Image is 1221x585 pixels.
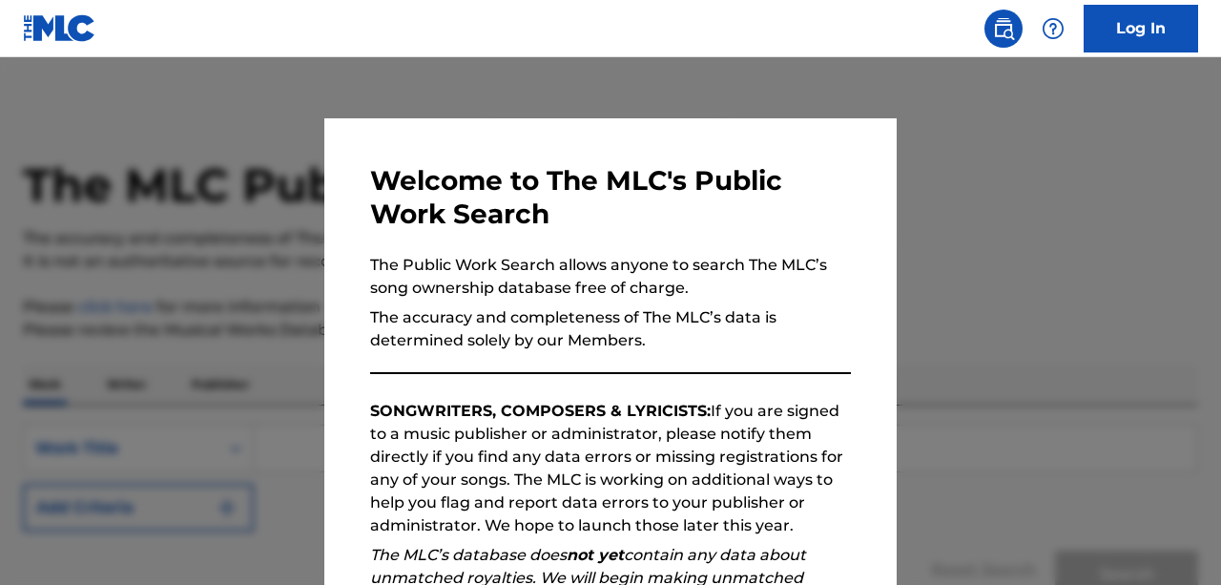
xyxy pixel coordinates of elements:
p: The Public Work Search allows anyone to search The MLC’s song ownership database free of charge. [370,254,851,300]
strong: not yet [567,546,624,564]
strong: SONGWRITERS, COMPOSERS & LYRICISTS: [370,402,711,420]
img: MLC Logo [23,14,96,42]
img: help [1042,17,1065,40]
a: Log In [1084,5,1198,52]
img: search [992,17,1015,40]
p: The accuracy and completeness of The MLC’s data is determined solely by our Members. [370,306,851,352]
div: Help [1034,10,1072,48]
p: If you are signed to a music publisher or administrator, please notify them directly if you find ... [370,400,851,537]
a: Public Search [984,10,1023,48]
h3: Welcome to The MLC's Public Work Search [370,164,851,231]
